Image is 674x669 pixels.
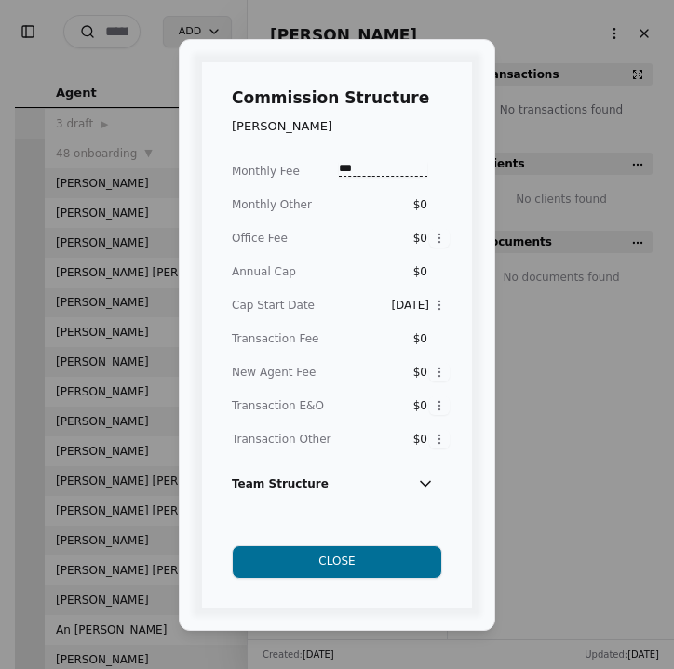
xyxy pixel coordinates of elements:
div: $0 [394,430,427,448]
div: $0 [394,396,427,415]
h1: Commission Structure [232,85,429,111]
div: Transaction Fee [232,329,331,348]
div: [PERSON_NAME] [232,116,332,136]
button: Close [232,545,442,579]
div: $0 [394,262,427,281]
div: $0 [394,363,427,381]
div: $0 [394,195,427,214]
div: Cap Start Date [232,296,331,314]
div: Transaction Other [232,430,331,448]
div: $0 [394,229,427,248]
div: Monthly Fee [232,162,331,181]
div: $0 [394,329,427,348]
div: Annual Cap [232,262,331,281]
div: Office Fee [232,229,331,248]
div: Transaction E&O [232,396,331,415]
div: Monthly Other [232,195,331,214]
div: New Agent Fee [232,363,331,381]
div: [DATE] [391,296,429,314]
div: Team Structure [232,467,442,508]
